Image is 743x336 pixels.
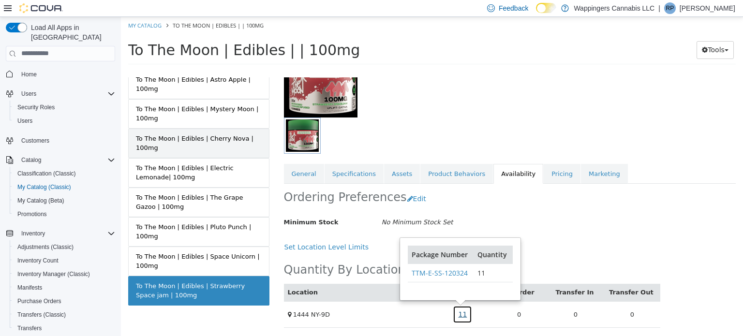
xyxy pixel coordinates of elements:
span: Home [21,71,37,78]
span: Manifests [14,282,115,293]
a: Pricing [423,147,460,167]
button: Classification (Classic) [10,167,119,180]
button: Transfers (Classic) [10,308,119,321]
a: My Catalog (Classic) [14,181,75,193]
span: 1444 NY-9D [172,294,209,301]
a: Transfers (Classic) [14,309,70,321]
a: Adjustments (Classic) [14,241,77,253]
span: Inventory Count [14,255,115,266]
a: 11 [332,289,351,307]
a: Security Roles [14,102,59,113]
a: Transfer In [434,272,475,279]
img: 150 [163,28,237,101]
span: Security Roles [14,102,115,113]
a: Assets [263,147,299,167]
button: Users [2,87,119,101]
p: [PERSON_NAME] [680,2,735,14]
span: Inventory Manager (Classic) [14,268,115,280]
span: Inventory [17,228,115,239]
button: Users [17,88,40,100]
a: My Catalog [7,5,41,12]
span: Users [14,115,115,127]
span: Inventory Manager (Classic) [17,270,90,278]
span: Catalog [17,154,115,166]
a: Product Behaviors [299,147,372,167]
span: Users [21,90,36,98]
span: Transfers (Classic) [14,309,115,321]
div: To The Moon | Edibles | Pluto Punch | 100mg [15,205,141,224]
td: 11 [353,247,392,265]
button: Catalog [2,153,119,167]
button: Adjustments (Classic) [10,240,119,254]
span: Inventory [21,230,45,237]
a: My Catalog (Beta) [14,195,68,206]
button: Security Roles [10,101,119,114]
a: Inventory Count [14,255,62,266]
span: Manifests [17,284,42,292]
span: Security Roles [17,103,55,111]
a: General [163,147,203,167]
button: Inventory [2,227,119,240]
a: Manifests [14,282,46,293]
a: Home [17,69,41,80]
span: My Catalog (Classic) [17,183,71,191]
span: Load All Apps in [GEOGRAPHIC_DATA] [27,23,115,42]
span: To The Moon | Edibles | | 100mg [52,5,143,12]
span: Users [17,117,32,125]
span: Promotions [14,208,115,220]
span: Purchase Orders [17,297,61,305]
span: Catalog [21,156,41,164]
div: To The Moon | Edibles | Astro Apple | 100mg [15,58,141,77]
a: Inventory Manager (Classic) [14,268,94,280]
span: Inventory Count [17,257,59,264]
button: My Catalog (Beta) [10,194,119,207]
span: Customers [21,137,49,145]
button: Inventory Manager (Classic) [10,267,119,281]
a: Users [14,115,36,127]
span: Classification (Classic) [17,170,76,177]
input: Dark Mode [536,3,556,13]
button: Transfers [10,321,119,335]
button: Location [167,271,199,280]
span: Adjustments (Classic) [14,241,115,253]
td: 0 [483,284,539,310]
button: Catalog [17,154,45,166]
button: Purchase Orders [10,294,119,308]
button: Promotions [10,207,119,221]
span: Transfers [17,324,42,332]
span: Classification (Classic) [14,168,115,179]
button: Users [10,114,119,128]
span: Users [17,88,115,100]
a: Marketing [460,147,507,167]
a: Classification (Classic) [14,168,80,179]
button: Set Location Level Limits [163,221,253,239]
a: Purchase Orders [14,295,65,307]
div: To The Moon | Edibles | Space Unicorn | 100mg [15,235,141,254]
div: To The Moon | Edibles | The Grape Gazoo | 100mg [15,176,141,195]
a: Promotions [14,208,51,220]
h2: Ordering Preferences [163,173,286,188]
h2: Quantity By Location [163,246,284,261]
span: Promotions [17,210,47,218]
span: Adjustments (Classic) [17,243,74,251]
button: Inventory Count [10,254,119,267]
td: 0 [427,284,483,310]
button: Package Number [291,233,349,243]
p: Wappingers Cannabis LLC [574,2,654,14]
span: Home [17,68,115,80]
span: Transfers (Classic) [17,311,66,319]
a: Specifications [204,147,263,167]
div: Ripal Patel [664,2,676,14]
a: TTM-E-SS-120324 [291,251,347,261]
button: Tools [576,24,613,42]
button: Edit [286,173,311,191]
a: Transfers [14,322,45,334]
div: To The Moon | Edibles | Mystery Moon | 100mg [15,88,141,106]
span: My Catalog (Classic) [14,181,115,193]
button: Inventory [17,228,49,239]
a: Transfer Out [488,272,534,279]
span: Customers [17,134,115,146]
button: Home [2,67,119,81]
a: Availability [372,147,422,167]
